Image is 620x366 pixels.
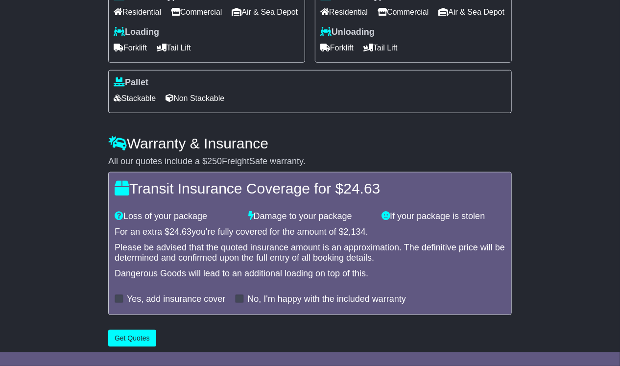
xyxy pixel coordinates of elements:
[377,211,510,222] div: If your package is stolen
[243,211,377,222] div: Damage to your package
[171,4,222,20] span: Commercial
[247,294,406,305] label: No, I'm happy with the included warranty
[127,294,225,305] label: Yes, add insurance cover
[114,27,159,38] label: Loading
[320,40,354,55] span: Forklift
[114,91,156,106] span: Stackable
[157,40,191,55] span: Tail Lift
[114,4,161,20] span: Residential
[114,77,148,88] label: Pallet
[363,40,398,55] span: Tail Lift
[320,4,368,20] span: Residential
[114,40,147,55] span: Forklift
[232,4,298,20] span: Air & Sea Depot
[207,156,222,166] span: 250
[166,91,224,106] span: Non Stackable
[108,135,512,151] h4: Warranty & Insurance
[108,156,512,167] div: All our quotes include a $ FreightSafe warranty.
[110,211,243,222] div: Loss of your package
[343,180,380,196] span: 24.63
[115,180,505,196] h4: Transit Insurance Coverage for $
[378,4,429,20] span: Commercial
[169,227,191,237] span: 24.63
[115,268,505,279] div: Dangerous Goods will lead to an additional loading on top of this.
[344,227,366,237] span: 2,134
[439,4,505,20] span: Air & Sea Depot
[115,227,505,238] div: For an extra $ you're fully covered for the amount of $ .
[108,330,156,347] button: Get Quotes
[320,27,375,38] label: Unloading
[115,243,505,264] div: Please be advised that the quoted insurance amount is an approximation. The definitive price will...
